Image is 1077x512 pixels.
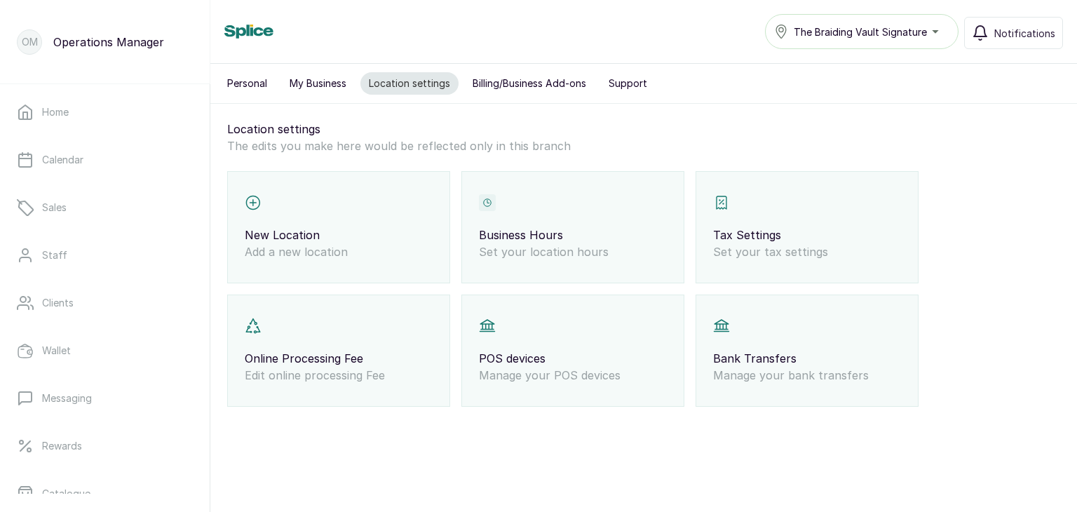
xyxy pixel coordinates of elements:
div: Bank TransfersManage your bank transfers [696,295,919,407]
div: POS devicesManage your POS devices [461,295,684,407]
div: New LocationAdd a new location [227,171,450,283]
a: Wallet [11,331,198,370]
button: Personal [219,72,276,95]
p: OM [22,35,38,49]
p: Location settings [227,121,1060,137]
div: Business HoursSet your location hours [461,171,684,283]
p: Business Hours [479,227,667,243]
a: Home [11,93,198,132]
button: Notifications [964,17,1063,49]
button: My Business [281,72,355,95]
p: Manage your POS devices [479,367,667,384]
p: Tax Settings [713,227,901,243]
span: The Braiding Vault Signature [794,25,927,39]
p: Messaging [42,391,92,405]
p: Manage your bank transfers [713,367,901,384]
button: The Braiding Vault Signature [765,14,959,49]
button: Location settings [360,72,459,95]
p: Wallet [42,344,71,358]
p: Sales [42,201,67,215]
p: Bank Transfers [713,350,901,367]
p: Set your tax settings [713,243,901,260]
a: Clients [11,283,198,323]
p: Staff [42,248,67,262]
p: The edits you make here would be reflected only in this branch [227,137,1060,154]
a: Messaging [11,379,198,418]
a: Calendar [11,140,198,180]
p: Rewards [42,439,82,453]
div: Tax SettingsSet your tax settings [696,171,919,283]
button: Support [600,72,656,95]
a: Rewards [11,426,198,466]
p: New Location [245,227,433,243]
a: Staff [11,236,198,275]
p: Calendar [42,153,83,167]
p: Online Processing Fee [245,350,433,367]
p: Clients [42,296,74,310]
a: Sales [11,188,198,227]
p: POS devices [479,350,667,367]
p: Set your location hours [479,243,667,260]
p: Operations Manager [53,34,164,50]
button: Billing/Business Add-ons [464,72,595,95]
p: Catalogue [42,487,90,501]
span: Notifications [994,26,1055,41]
p: Home [42,105,69,119]
p: Add a new location [245,243,433,260]
div: Online Processing FeeEdit online processing Fee [227,295,450,407]
p: Edit online processing Fee [245,367,433,384]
